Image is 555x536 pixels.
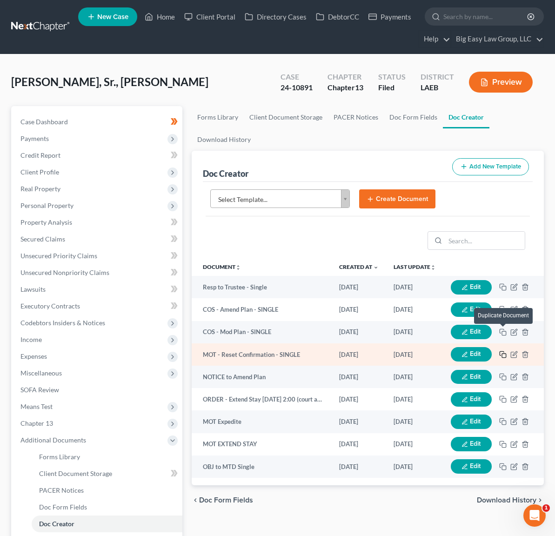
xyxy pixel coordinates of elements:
[192,388,332,410] td: ORDER - Extend Stay [DATE] 2:00 (court approved)
[13,281,182,298] a: Lawsuits
[311,8,364,25] a: DebtorCC
[203,263,241,270] a: Documentunfold_more
[386,276,443,298] td: [DATE]
[451,302,492,317] button: Edit
[39,503,87,511] span: Doc Form Fields
[452,158,529,175] button: Add New Template
[210,189,350,208] a: Select Template...
[13,147,182,164] a: Credit Report
[192,106,244,128] a: Forms Library
[20,151,60,159] span: Credit Report
[477,496,536,504] span: Download History
[39,469,112,477] span: Client Document Storage
[339,263,379,270] a: Created at expand_more
[20,285,46,293] span: Lawsuits
[20,419,53,427] span: Chapter 13
[32,516,182,532] a: Doc Creator
[32,499,182,516] a: Doc Form Fields
[20,235,65,243] span: Secured Claims
[20,185,60,193] span: Real Property
[20,268,109,276] span: Unsecured Nonpriority Claims
[378,72,406,82] div: Status
[451,325,492,339] button: Edit
[20,201,74,209] span: Personal Property
[386,410,443,433] td: [DATE]
[20,319,105,327] span: Codebtors Insiders & Notices
[386,343,443,366] td: [DATE]
[364,8,416,25] a: Payments
[430,265,436,270] i: unfold_more
[20,335,42,343] span: Income
[386,456,443,478] td: [DATE]
[192,456,332,478] td: OBJ to MTD Single
[419,31,450,47] a: Help
[192,343,332,366] td: MOT - Reset Confirmation - SINGLE
[192,321,332,343] td: COS - Mod Plan - SINGLE
[39,486,84,494] span: PACER Notices
[281,72,313,82] div: Case
[328,72,363,82] div: Chapter
[536,496,544,504] i: chevron_right
[394,263,436,270] a: Last Updateunfold_more
[140,8,180,25] a: Home
[355,83,363,92] span: 13
[13,214,182,231] a: Property Analysis
[386,388,443,410] td: [DATE]
[523,504,546,527] iframe: Intercom live chat
[192,410,332,433] td: MOT Expedite
[332,276,386,298] td: [DATE]
[20,168,59,176] span: Client Profile
[13,382,182,398] a: SOFA Review
[332,410,386,433] td: [DATE]
[451,370,492,384] button: Edit
[20,352,47,360] span: Expenses
[32,465,182,482] a: Client Document Storage
[20,302,80,310] span: Executory Contracts
[477,496,544,504] button: Download History chevron_right
[20,369,62,377] span: Miscellaneous
[32,482,182,499] a: PACER Notices
[332,388,386,410] td: [DATE]
[474,308,533,323] div: Duplicate Document
[332,343,386,366] td: [DATE]
[203,168,248,179] div: Doc Creator
[13,231,182,248] a: Secured Claims
[443,8,528,25] input: Search by name...
[192,433,332,456] td: MOT EXTEND STAY
[13,114,182,130] a: Case Dashboard
[445,232,525,249] input: Search...
[332,366,386,388] td: [DATE]
[20,252,97,260] span: Unsecured Priority Claims
[281,82,313,93] div: 24-10891
[13,248,182,264] a: Unsecured Priority Claims
[180,8,240,25] a: Client Portal
[20,386,59,394] span: SOFA Review
[328,82,363,93] div: Chapter
[20,218,72,226] span: Property Analysis
[384,106,443,128] a: Doc Form Fields
[244,106,328,128] a: Client Document Storage
[421,82,454,93] div: LAEB
[542,504,550,512] span: 1
[451,347,492,362] button: Edit
[386,298,443,321] td: [DATE]
[20,402,53,410] span: Means Test
[386,321,443,343] td: [DATE]
[13,298,182,315] a: Executory Contracts
[451,31,543,47] a: Big Easy Law Group, LLC
[332,321,386,343] td: [DATE]
[240,8,311,25] a: Directory Cases
[192,128,256,151] a: Download History
[421,72,454,82] div: District
[218,194,330,206] span: Select Template...
[378,82,406,93] div: Filed
[39,453,80,461] span: Forms Library
[39,520,74,528] span: Doc Creator
[192,298,332,321] td: COS - Amend Plan - SINGLE
[443,106,489,128] a: Doc Creator
[332,456,386,478] td: [DATE]
[328,106,384,128] a: PACER Notices
[13,264,182,281] a: Unsecured Nonpriority Claims
[451,392,492,407] button: Edit
[386,366,443,388] td: [DATE]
